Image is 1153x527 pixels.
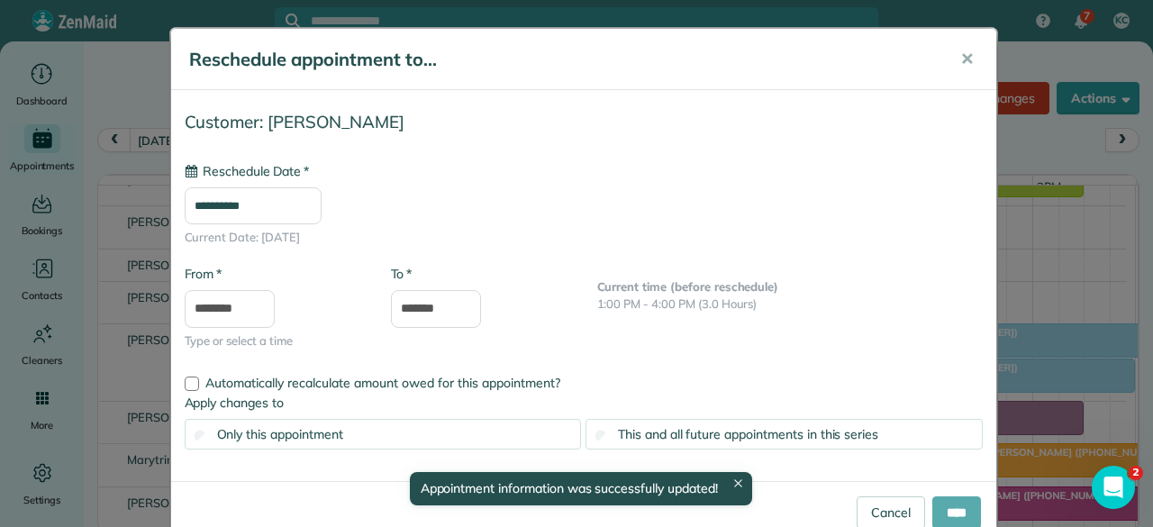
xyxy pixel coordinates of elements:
label: Reschedule Date [185,162,309,180]
h5: Reschedule appointment to... [189,47,935,72]
label: To [391,265,412,283]
span: Current Date: [DATE] [185,229,983,247]
span: ✕ [960,49,974,69]
div: Appointment information was successfully updated! [409,472,751,505]
span: Type or select a time [185,332,364,350]
b: Current time (before reschedule) [597,279,779,294]
p: 1:00 PM - 4:00 PM (3.0 Hours) [597,295,983,313]
h4: Customer: [PERSON_NAME] [185,113,983,132]
input: This and all future appointments in this series [595,431,607,442]
iframe: Intercom live chat [1092,466,1135,509]
label: From [185,265,222,283]
span: Automatically recalculate amount owed for this appointment? [205,375,560,391]
span: This and all future appointments in this series [618,426,878,442]
span: Only this appointment [217,426,343,442]
label: Apply changes to [185,394,983,412]
input: Only this appointment [194,431,205,442]
span: 2 [1129,466,1143,480]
